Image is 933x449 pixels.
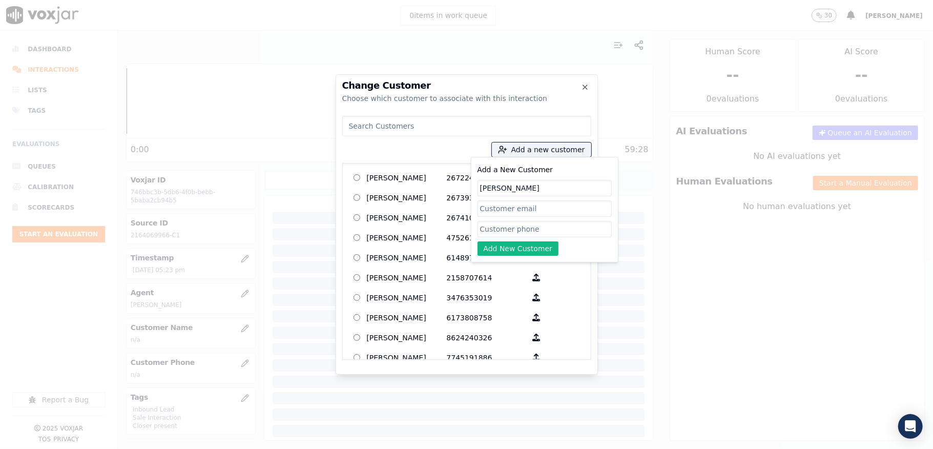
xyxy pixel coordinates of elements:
p: 4752610421 [447,230,527,246]
input: [PERSON_NAME] 2672240075 [354,174,360,181]
p: [PERSON_NAME] [367,330,447,345]
button: Add New Customer [478,241,559,256]
p: 2673930377 [447,190,527,206]
p: 7745191886 [447,350,527,365]
label: Add a New Customer [478,166,553,174]
button: [PERSON_NAME] 2158707614 [527,270,547,285]
button: [PERSON_NAME] 6173808758 [527,310,547,325]
p: [PERSON_NAME] [367,310,447,325]
button: Add a new customer [492,142,591,157]
input: [PERSON_NAME] 6148972013 [354,254,360,261]
button: [PERSON_NAME] 8624240326 [527,330,547,345]
input: [PERSON_NAME] 2674106790 [354,214,360,221]
p: 6148972013 [447,250,527,266]
input: Customer email [478,200,612,217]
button: [PERSON_NAME] 7745191886 [527,350,547,365]
p: [PERSON_NAME] [367,210,447,226]
p: 6173808758 [447,310,527,325]
div: Choose which customer to associate with this interaction [342,93,591,104]
input: [PERSON_NAME] 7745191886 [354,354,360,361]
button: [PERSON_NAME] 3476353019 [527,290,547,305]
p: 3476353019 [447,290,527,305]
input: Customer phone [478,221,612,237]
input: [PERSON_NAME] 2158707614 [354,274,360,281]
input: [PERSON_NAME] 2673930377 [354,194,360,201]
input: [PERSON_NAME] 4752610421 [354,234,360,241]
input: [PERSON_NAME] 3476353019 [354,294,360,301]
p: 2672240075 [447,170,527,186]
input: [PERSON_NAME] 8624240326 [354,334,360,341]
p: [PERSON_NAME] [367,350,447,365]
input: [PERSON_NAME] 6173808758 [354,314,360,321]
p: 8624240326 [447,330,527,345]
h2: Change Customer [342,81,591,90]
p: [PERSON_NAME] [367,190,447,206]
div: Open Intercom Messenger [898,414,923,439]
input: Search Customers [342,116,591,136]
p: [PERSON_NAME] [367,170,447,186]
p: [PERSON_NAME] [367,270,447,285]
input: Customer name [478,180,612,196]
p: 2674106790 [447,210,527,226]
p: [PERSON_NAME] [367,230,447,246]
p: [PERSON_NAME] [367,290,447,305]
p: 2158707614 [447,270,527,285]
p: [PERSON_NAME] [367,250,447,266]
